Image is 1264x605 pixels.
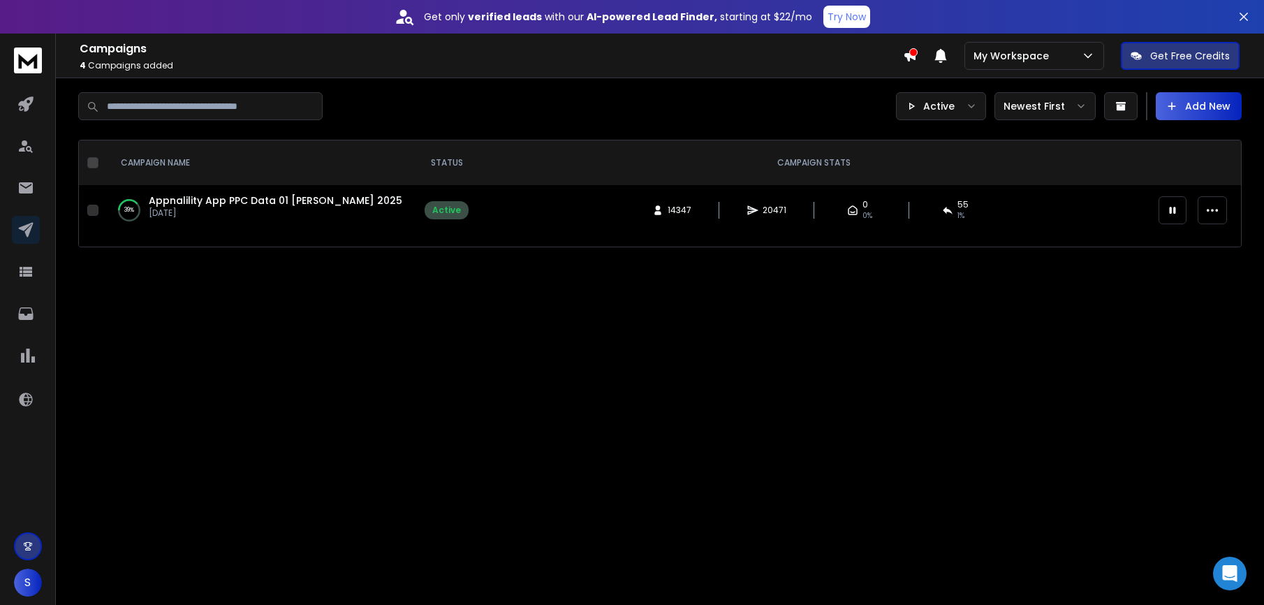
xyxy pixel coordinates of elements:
p: Try Now [828,10,866,24]
span: 1 % [957,210,964,221]
span: 14347 [668,205,691,216]
button: S [14,569,42,597]
span: 0 [862,199,868,210]
span: 20471 [763,205,786,216]
a: Appnalility App PPC Data 01 [PERSON_NAME] 2025 [149,194,402,207]
p: Get only with our starting at $22/mo [424,10,812,24]
p: 39 % [124,203,134,217]
th: STATUS [416,140,477,185]
span: 4 [80,59,86,71]
h1: Campaigns [80,41,903,57]
div: Active [432,205,461,216]
p: My Workspace [973,49,1054,63]
p: Campaigns added [80,60,903,71]
strong: AI-powered Lead Finder, [587,10,717,24]
span: 0% [862,210,872,221]
td: 39%Appnalility App PPC Data 01 [PERSON_NAME] 2025[DATE] [104,185,416,235]
img: logo [14,48,42,73]
th: CAMPAIGN NAME [104,140,416,185]
button: Newest First [994,92,1096,120]
p: [DATE] [149,207,402,219]
strong: verified leads [468,10,542,24]
div: Open Intercom Messenger [1213,557,1247,590]
p: Get Free Credits [1150,49,1230,63]
span: 55 [957,199,969,210]
button: Try Now [823,6,870,28]
button: Get Free Credits [1121,42,1240,70]
th: CAMPAIGN STATS [477,140,1150,185]
p: Active [923,99,955,113]
button: Add New [1156,92,1242,120]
